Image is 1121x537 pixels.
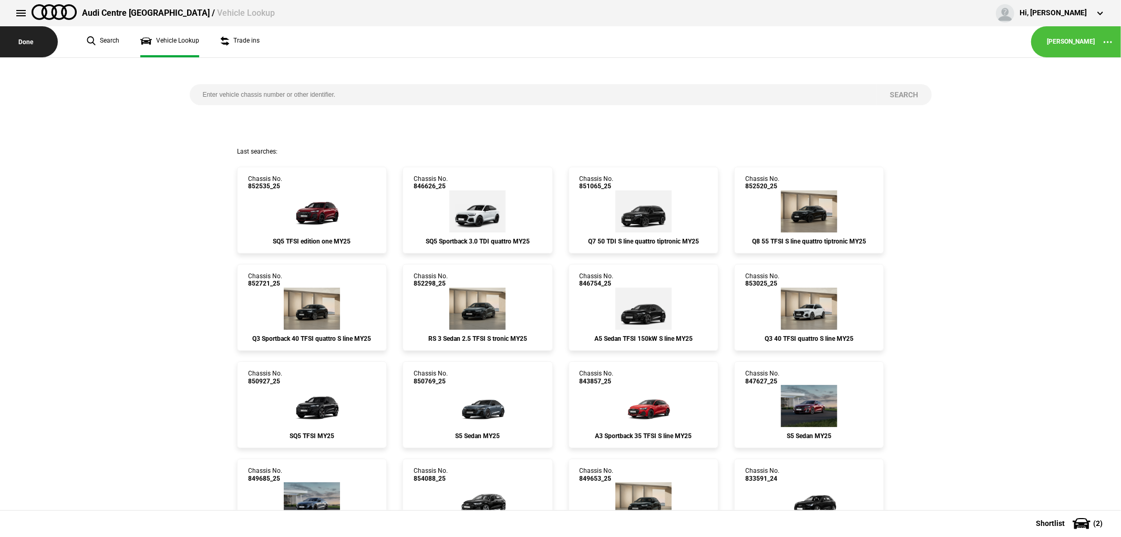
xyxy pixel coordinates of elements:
span: 833591_24 [745,475,779,482]
div: SQ5 TFSI MY25 [248,432,376,440]
img: Audi_GUBS5Y_25LE_GX_S5S5_PAH_6FJ_(Nadin:_6FJ_C56_PAH)_ext.png [280,190,343,232]
div: Chassis No. [580,467,614,482]
div: Chassis No. [414,272,448,288]
span: 846754_25 [580,280,614,287]
span: 852298_25 [414,280,448,287]
div: A3 Sportback 35 TFSI S line MY25 [580,432,707,440]
a: Search [87,26,119,57]
span: 850769_25 [414,378,448,385]
span: Last searches: [237,148,277,155]
div: RS 3 Sedan 2.5 TFSI S tronic MY25 [414,335,541,342]
button: ... [1095,29,1121,55]
div: S5 Sedan MY25 [414,432,541,440]
div: Q3 40 TFSI quattro S line MY25 [745,335,873,342]
div: SQ5 Sportback 3.0 TDI quattro MY25 [414,238,541,245]
a: [PERSON_NAME] [1047,37,1095,46]
img: Audi_F3NC6Y_25_EI_0E0E_PXC_WC7_52Z_2JD_(Nadin:_2JD_52Z_C62_PXC_WC7)_ext.png [284,288,340,330]
div: Q8 55 TFSI S line quattro tiptronic MY25 [745,238,873,245]
img: Audi_FU2AZG_25_FW_0E0E_WA9_PAH_9VS_WA7_PYH_3FP_U43_(Nadin:_3FP_9VS_C84_PAH_PYH_SN8_U43_WA7_WA9)_e... [615,288,672,330]
div: Chassis No. [248,467,282,482]
img: audi.png [32,4,77,20]
div: Chassis No. [745,467,779,482]
div: Chassis No. [580,175,614,190]
img: Audi_F3BBCX_24_FZ_0E0E_MP_WA7-1_4ZD_(Nadin:_3S2_43K_4ZD_5TD_C55_WA7)_ext.png [778,482,841,524]
img: Audi_FU2S5Y_25S_GX_S5S5_5MK_WA2_PQ7_8RT_PYH_PWO_F19_(Nadin:_5MK_8RT_C84_F19_PQ7_PWO_PYH_SN8_WA2)_... [781,385,837,427]
span: 854088_25 [414,475,448,482]
div: Chassis No. [580,272,614,288]
span: 847627_25 [745,378,779,385]
span: 843857_25 [580,378,614,385]
div: Q7 50 TDI S line quattro tiptronic MY25 [580,238,707,245]
div: SQ5 TFSI edition one MY25 [248,238,376,245]
img: Audi_GUBS5Y_25S_GX_0E0E_PAH_2MB_5MK_WA2_3Y4_6FJ_3CX_PQ7_PYH_PWO_56T_(Nadin:_2MB_3CX_3Y4_56T_5MK_6... [280,385,343,427]
div: Hi, [PERSON_NAME] [1020,8,1087,18]
div: Chassis No. [414,175,448,190]
img: Audi_8YMRWY_25_TG_6Y6Y_WA9_PEJ_64U_5J2_(Nadin:_5J2_64U_C48_PEJ_S7K_WA9)_ext.png [449,288,506,330]
span: 849685_25 [248,475,282,482]
button: Shortlist(2) [1020,510,1121,536]
div: Chassis No. [580,370,614,385]
div: Chassis No. [248,370,282,385]
span: Shortlist [1036,520,1065,527]
div: Q3 Sportback 40 TFSI quattro S line MY25 [248,335,376,342]
img: Audi_FYTS5A_25_EI_2Y2Y_WN9_1KK_1LI_59Q_(Nadin:_1KK_1LI_59Q_C52_WN9)_ext.png [449,190,506,232]
div: Chassis No. [745,175,779,190]
span: 850927_25 [248,378,282,385]
div: A5 Sedan TFSI 150kW S line MY25 [580,335,707,342]
button: Search [877,84,932,105]
img: Audi_4MT0X2_25_EI_0E0E_PAH_WC7_N0Q_6FJ_3S2_WF9_F23_WC7-1_(Nadin:_3S2_6FJ_C96_F23_N0Q_PAH_WC7_WF9)... [781,190,837,232]
img: Audi_FU2S5Y_25S_GX_H3H3_PAH_WA2_PQ7_8RT_PYH_PWO_3FP_F19_(Nadin:_3FP_8RT_C95_F19_PAH_PQ7_PWO_PYH_S... [446,385,509,427]
span: Vehicle Lookup [217,8,275,18]
div: Chassis No. [414,370,448,385]
div: Chassis No. [745,370,779,385]
div: Chassis No. [248,272,282,288]
div: Audi Centre [GEOGRAPHIC_DATA] / [82,7,275,19]
span: 846626_25 [414,183,448,190]
img: Audi_8YFCYG_25_EI_0E0E_3FB_WXC_4E6_WXC-1_PWL_U35_(Nadin:_3FB_4E6_C55_PWL_U35_WXC)_ext.png [615,482,672,524]
span: 853025_25 [745,280,779,287]
span: 852520_25 [745,183,779,190]
div: Chassis No. [414,467,448,482]
img: Audi_4MQCN2_25_EI_0E0E_PAH_WA7_WC7_N0Q_54K_(Nadin:_54K_C95_N0Q_PAH_WA7_WC7)_ext.png [615,190,672,232]
div: Chassis No. [745,272,779,288]
span: ( 2 ) [1093,520,1103,527]
span: 852721_25 [248,280,282,287]
a: Trade ins [220,26,260,57]
input: Enter vehicle chassis number or other identifier. [190,84,877,105]
img: Audi_F3BC6Y_25_EI_2Y2Y_WN9_PXC_6FJ_3S2_52Z_(Nadin:_3S2_52Z_6FJ_C62_PXC_WN9)_ext.png [781,288,837,330]
span: 851065_25 [580,183,614,190]
div: Chassis No. [248,175,282,190]
div: S5 Sedan MY25 [745,432,873,440]
img: Audi_FU2S5Y_25LE_GX_H3H3_PAH_3FP_JH1_(Nadin:_3FP_C84_JH1_PAH_SN8)_ext.png [284,482,340,524]
span: 852535_25 [248,183,282,190]
img: Audi_8YFCYG_25_EI_B1B1_3FB_WXC_WXC-1_PWL_U35_(Nadin:_3FB_6FJ_C52_PWL_U35_WXC)_ext.png [612,385,675,427]
a: Vehicle Lookup [140,26,199,57]
img: Audi_8YFCYG_25_EI_0E0E_PWL_(Nadin:_C56_PWL)_ext.png [446,482,509,524]
span: 849653_25 [580,475,614,482]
